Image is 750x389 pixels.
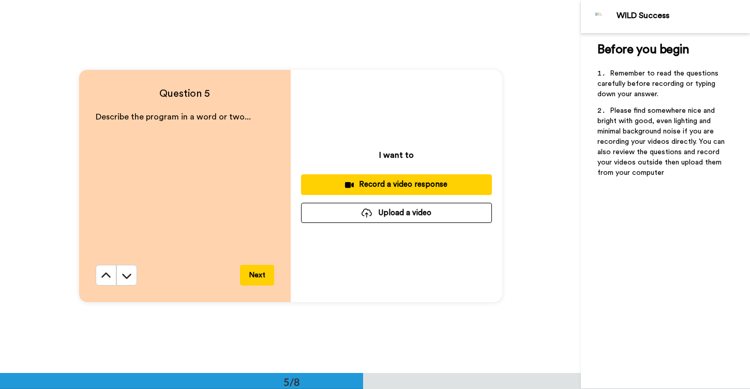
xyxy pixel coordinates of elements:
[597,43,689,56] span: Before you begin
[240,265,274,286] button: Next
[597,107,727,176] span: Please find somewhere nice and bright with good, even lighting and minimal background noise if yo...
[267,375,317,389] div: 5/8
[96,86,274,101] h4: Question 5
[96,113,251,121] span: Describe the program in a word or two...
[301,203,492,223] button: Upload a video
[379,149,414,161] p: I want to
[597,70,721,98] span: Remember to read the questions carefully before recording or typing down your answer.
[309,179,484,190] div: Record a video response
[587,4,611,29] img: Profile Image
[617,11,749,21] div: WILD Success
[301,174,492,194] button: Record a video response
